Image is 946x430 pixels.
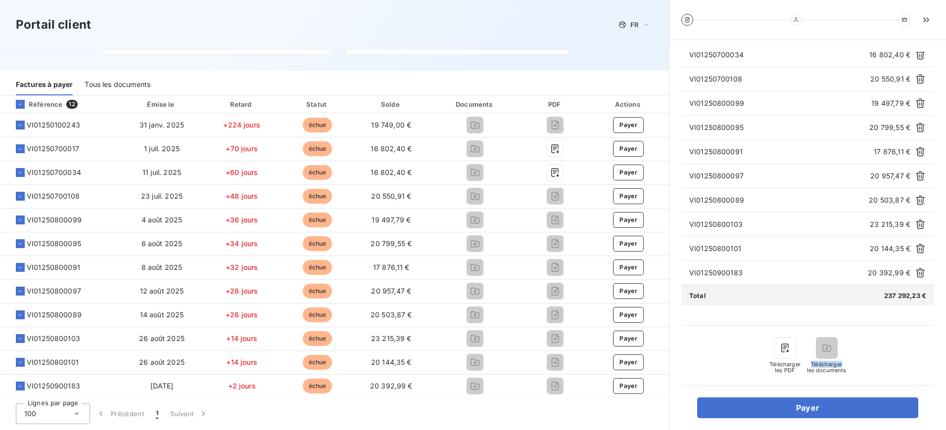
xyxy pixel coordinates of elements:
[85,75,150,95] div: Tous les documents
[303,165,332,180] span: échue
[122,99,201,109] div: Émise le
[164,403,214,424] button: Suivant
[868,268,910,278] span: 20 392,99 €
[226,287,258,295] span: +28 jours
[371,287,411,295] span: 20 957,47 €
[870,244,910,254] span: 20 144,35 €
[303,307,332,322] span: échue
[613,354,644,370] button: Payer
[27,215,82,225] span: VI01250800099
[371,168,412,176] span: 16 802,40 €
[226,263,258,271] span: +32 jours
[373,263,410,271] span: 17 876,11 €
[140,287,184,295] span: 12 août 2025
[140,121,184,129] span: 31 janv. 2025
[870,171,910,181] span: 20 957,47 €
[142,239,183,248] span: 6 août 2025
[226,192,258,200] span: +48 jours
[590,99,667,109] div: Actions
[689,292,706,300] span: Total
[689,171,866,181] span: VI01250800097
[303,189,332,204] span: échue
[371,358,412,366] span: 20 144,35 €
[303,213,332,227] span: échue
[613,331,644,346] button: Payer
[372,215,411,224] span: 19 497,79 €
[884,292,926,300] span: 237 292,23 €
[371,144,412,153] span: 16 802,40 €
[870,74,910,84] span: 20 550,91 €
[226,144,257,153] span: +70 jours
[139,334,185,343] span: 26 août 2025
[871,98,910,108] span: 19 497,79 €
[689,74,866,84] span: VI01250700108
[303,284,332,299] span: échue
[223,121,260,129] span: +224 jours
[226,215,258,224] span: +36 jours
[27,334,80,344] span: VI01250800103
[66,100,77,109] span: 12
[303,355,332,370] span: échue
[303,118,332,132] span: échue
[90,403,150,424] button: Précédent
[16,75,73,95] div: Factures à payer
[371,192,411,200] span: 20 550,91 €
[689,50,865,60] span: VI01250700034
[27,144,79,154] span: VI01250700017
[689,195,865,205] span: VI01250800089
[24,409,36,419] span: 100
[524,99,586,109] div: PDF
[27,191,80,201] span: VI01250700108
[142,263,183,271] span: 8 août 2025
[205,99,278,109] div: Retard
[8,100,62,109] div: Référence
[303,379,332,393] span: échue
[371,239,412,248] span: 20 799,55 €
[807,361,847,373] span: Télécharger les documents
[142,168,181,176] span: 11 juil. 2025
[869,123,910,132] span: 20 799,55 €
[689,147,870,157] span: VI01250800091
[874,147,910,157] span: 17 876,11 €
[371,121,411,129] span: 19 749,00 €
[282,99,353,109] div: Statut
[613,141,644,157] button: Payer
[613,307,644,323] button: Payer
[613,236,644,252] button: Payer
[156,409,158,419] span: 1
[226,334,257,343] span: +14 jours
[226,310,258,319] span: +26 jours
[613,283,644,299] button: Payer
[371,310,412,319] span: 20 503,87 €
[150,403,164,424] button: 1
[613,165,644,180] button: Payer
[27,239,81,249] span: VI01250800095
[226,358,257,366] span: +14 jours
[613,212,644,228] button: Payer
[141,192,183,200] span: 23 juil. 2025
[630,21,638,29] span: FR
[357,99,426,109] div: Solde
[150,382,174,390] span: [DATE]
[689,244,866,254] span: VI01250800101
[613,259,644,275] button: Payer
[303,141,332,156] span: échue
[140,310,184,319] span: 14 août 2025
[27,262,80,272] span: VI01250800091
[689,98,867,108] span: VI01250800099
[142,215,183,224] span: 4 août 2025
[613,378,644,394] button: Payer
[613,188,644,204] button: Payer
[303,260,332,275] span: échue
[769,361,801,373] span: Télécharger les PDF
[226,168,258,176] span: +60 jours
[303,331,332,346] span: échue
[139,358,185,366] span: 26 août 2025
[697,397,918,418] button: Payer
[27,381,80,391] span: VI01250900183
[689,219,866,229] span: VI01250800103
[370,382,413,390] span: 20 392,99 €
[689,123,865,132] span: VI01250800095
[226,239,258,248] span: +34 jours
[371,334,412,343] span: 23 215,39 €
